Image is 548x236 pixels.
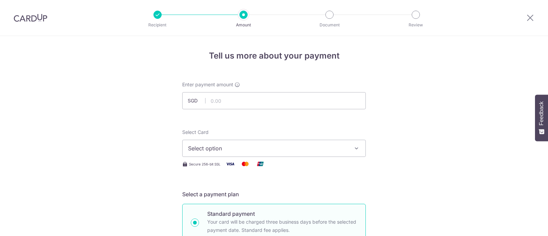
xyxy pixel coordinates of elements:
p: Document [304,22,355,28]
img: CardUp [14,14,47,22]
span: Enter payment amount [182,81,233,88]
p: Review [390,22,441,28]
img: Visa [223,160,237,168]
p: Amount [218,22,269,28]
img: Mastercard [238,160,252,168]
span: SGD [188,97,206,104]
h5: Select a payment plan [182,190,366,198]
p: Standard payment [207,210,357,218]
h4: Tell us more about your payment [182,50,366,62]
iframe: Opens a widget where you can find more information [504,215,541,233]
span: Feedback [538,101,545,125]
img: Union Pay [253,160,267,168]
p: Your card will be charged three business days before the selected payment date. Standard fee appl... [207,218,357,234]
button: Select option [182,140,366,157]
button: Feedback - Show survey [535,95,548,141]
span: Secure 256-bit SSL [189,161,221,167]
input: 0.00 [182,92,366,109]
span: Select option [188,144,348,152]
span: translation missing: en.payables.payment_networks.credit_card.summary.labels.select_card [182,129,209,135]
p: Recipient [132,22,183,28]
